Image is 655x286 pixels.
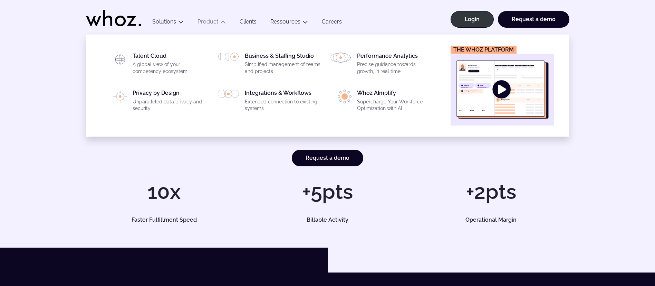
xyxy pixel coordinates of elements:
[451,46,517,54] figcaption: The Whoz platform
[245,90,321,114] div: Integrations & Workflows
[133,99,209,112] p: Unparalleled data privacy and security
[270,18,300,25] a: Ressources
[105,53,209,77] a: Talent CloudA global view of your competency ecosystem
[218,90,239,98] img: PICTO_INTEGRATION.svg
[413,181,569,202] h1: +2pts
[233,18,263,28] a: Clients
[498,11,569,28] a: Request a demo
[145,18,191,28] button: Solutions
[133,90,209,114] div: Privacy by Design
[263,18,315,28] button: Ressources
[249,181,406,202] h1: +5pts
[338,90,351,103] img: PICTO_ECLAIRER-1-e1756198033837.png
[257,217,398,223] h5: Billable Activity
[357,90,434,114] div: Whoz AImplify
[133,61,209,75] p: A global view of your competency ecosystem
[218,53,321,77] a: Business & Staffing StudioSimplified management of teams and projects
[421,217,561,223] h5: Operational Margin
[330,53,434,77] a: Performance AnalyticsPrecise guidance towards growth, in real time
[315,18,349,28] a: Careers
[357,61,434,75] p: Precise guidance towards growth, in real time
[86,181,242,202] h1: 10x
[357,99,434,112] p: Supercharge Your Workforce Optimization with AI
[245,53,321,77] div: Business & Staffing Studio
[133,53,209,77] div: Talent Cloud
[292,150,363,166] a: Request a demo
[113,90,127,103] img: PICTO_CONFIANCE_NUMERIQUE.svg
[451,46,554,126] a: The Whoz platform
[218,90,321,114] a: Integrations & WorkflowsExtended connection to existing systems
[245,61,321,75] p: Simplified management of teams and projects
[609,240,645,276] iframe: Chatbot
[218,53,239,61] img: HP_PICTO_GESTION-PORTEFEUILLE-PROJETS.svg
[198,18,218,25] a: Product
[330,90,434,114] a: Whoz AImplifySupercharge Your Workforce Optimization with AI
[191,18,233,28] button: Product
[113,53,127,66] img: HP_PICTO_CARTOGRAPHIE-1.svg
[357,53,434,77] div: Performance Analytics
[105,90,209,114] a: Privacy by DesignUnparalleled data privacy and security
[245,99,321,112] p: Extended connection to existing systems
[94,217,234,223] h5: Faster Fulfillment Speed
[451,11,494,28] a: Login
[330,53,351,63] img: HP_PICTO_ANALYSE_DE_PERFORMANCES.svg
